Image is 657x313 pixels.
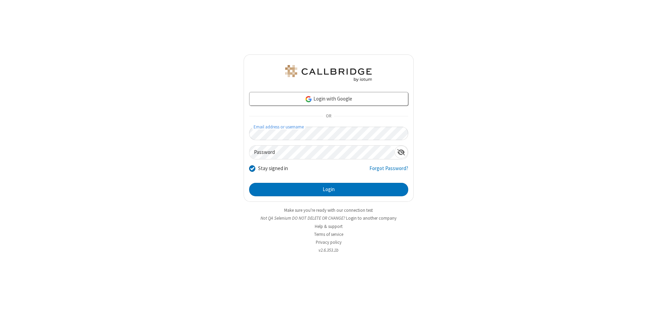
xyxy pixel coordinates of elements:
a: Terms of service [314,231,343,237]
div: Show password [394,146,408,158]
img: QA Selenium DO NOT DELETE OR CHANGE [284,65,373,82]
button: Login to another company [346,215,397,221]
input: Password [249,146,394,159]
a: Help & support [315,223,343,229]
li: v2.6.353.1b [244,247,414,253]
label: Stay signed in [258,165,288,173]
a: Privacy policy [316,239,342,245]
button: Login [249,183,408,197]
a: Forgot Password? [369,165,408,178]
span: OR [323,112,334,121]
li: Not QA Selenium DO NOT DELETE OR CHANGE? [244,215,414,221]
a: Make sure you're ready with our connection test [284,207,373,213]
img: google-icon.png [305,95,312,103]
a: Login with Google [249,92,408,106]
input: Email address or username [249,127,408,140]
